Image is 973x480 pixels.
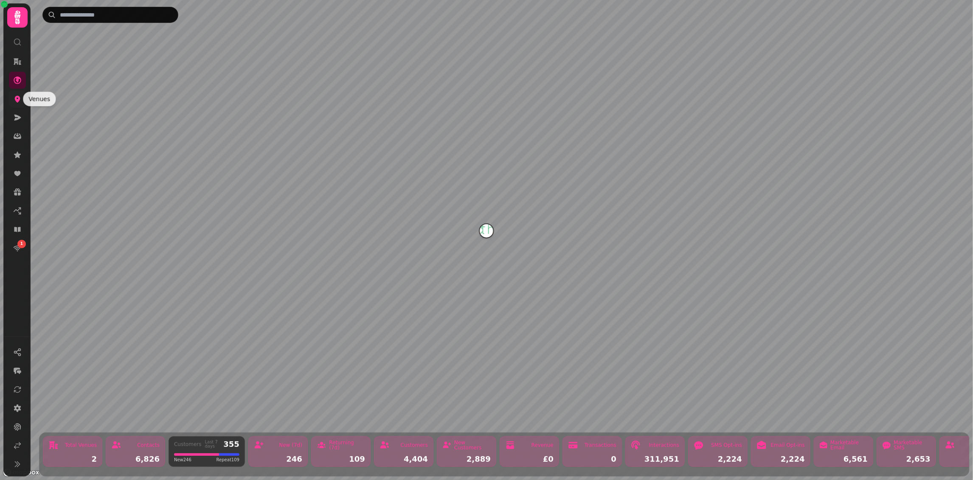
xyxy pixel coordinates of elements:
[205,440,220,449] div: Last 7 days
[3,468,40,477] a: Mapbox logo
[756,455,805,463] div: 2,224
[329,440,365,450] div: Returning (7d)
[568,455,616,463] div: 0
[894,440,931,450] div: Marketable SMS
[631,455,679,463] div: 311,951
[380,455,428,463] div: 4,404
[531,443,554,448] div: Revenue
[20,241,23,247] span: 1
[454,440,491,450] div: New Customers
[830,440,868,450] div: Marketable Email
[882,455,931,463] div: 2,653
[585,443,616,448] div: Transactions
[217,457,239,463] span: Repeat 109
[771,443,805,448] div: Email Opt-ins
[505,455,554,463] div: £0
[400,443,428,448] div: Customers
[111,455,160,463] div: 6,826
[48,455,97,463] div: 2
[254,455,302,463] div: 246
[137,443,160,448] div: Contacts
[442,455,491,463] div: 2,889
[174,457,191,463] span: New 246
[65,443,97,448] div: Total Venues
[819,455,868,463] div: 6,561
[279,443,302,448] div: New (7d)
[480,224,493,240] div: Map marker
[23,92,56,106] div: Venues
[9,240,26,257] a: 1
[317,455,365,463] div: 109
[480,224,493,238] button: Project House
[649,443,679,448] div: Interactions
[223,441,239,448] div: 355
[694,455,742,463] div: 2,224
[711,443,742,448] div: SMS Opt-ins
[174,442,202,447] div: Customers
